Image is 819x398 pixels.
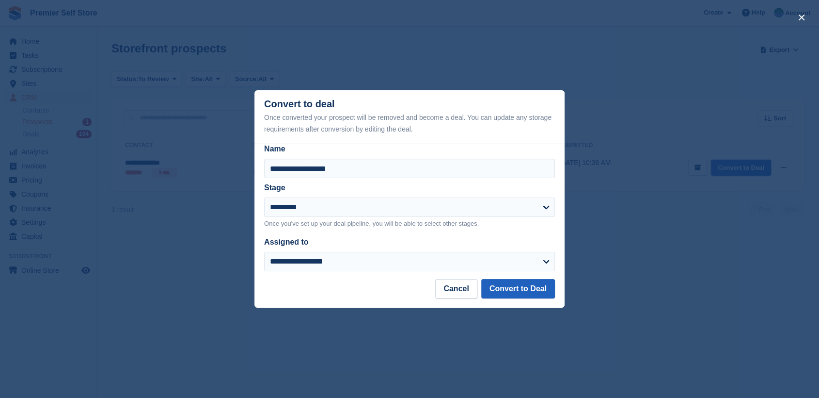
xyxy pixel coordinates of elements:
button: Convert to Deal [481,279,555,298]
label: Stage [264,183,285,192]
div: Once converted your prospect will be removed and become a deal. You can update any storage requir... [264,112,555,135]
button: close [794,10,809,25]
button: Cancel [435,279,477,298]
p: Once you've set up your deal pipeline, you will be able to select other stages. [264,219,555,229]
label: Name [264,143,555,155]
label: Assigned to [264,238,309,246]
div: Convert to deal [264,99,555,135]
